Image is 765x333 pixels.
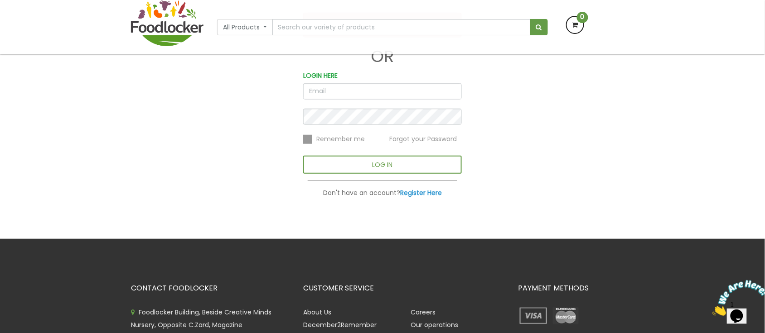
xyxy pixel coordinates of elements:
[4,4,7,11] span: 1
[303,284,505,292] h3: CUSTOMER SERVICE
[303,320,377,329] a: December2Remember
[303,188,462,198] p: Don't have an account?
[217,19,273,35] button: All Products
[411,308,436,317] a: Careers
[4,4,60,39] img: Chat attention grabber
[303,308,331,317] a: About Us
[303,156,462,174] button: LOG IN
[551,306,581,326] img: payment
[303,48,462,66] h1: OR
[577,12,588,23] span: 0
[131,284,290,292] h3: CONTACT FOODLOCKER
[272,19,531,35] input: Search our variety of products
[316,134,365,143] span: Remember me
[709,276,765,319] iframe: chat widget
[411,320,459,329] a: Our operations
[400,188,442,197] a: Register Here
[518,284,634,292] h3: PAYMENT METHODS
[303,71,338,81] label: LOGIN HERE
[303,83,462,100] input: Email
[389,134,457,143] a: Forgot your Password
[518,306,549,326] img: payment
